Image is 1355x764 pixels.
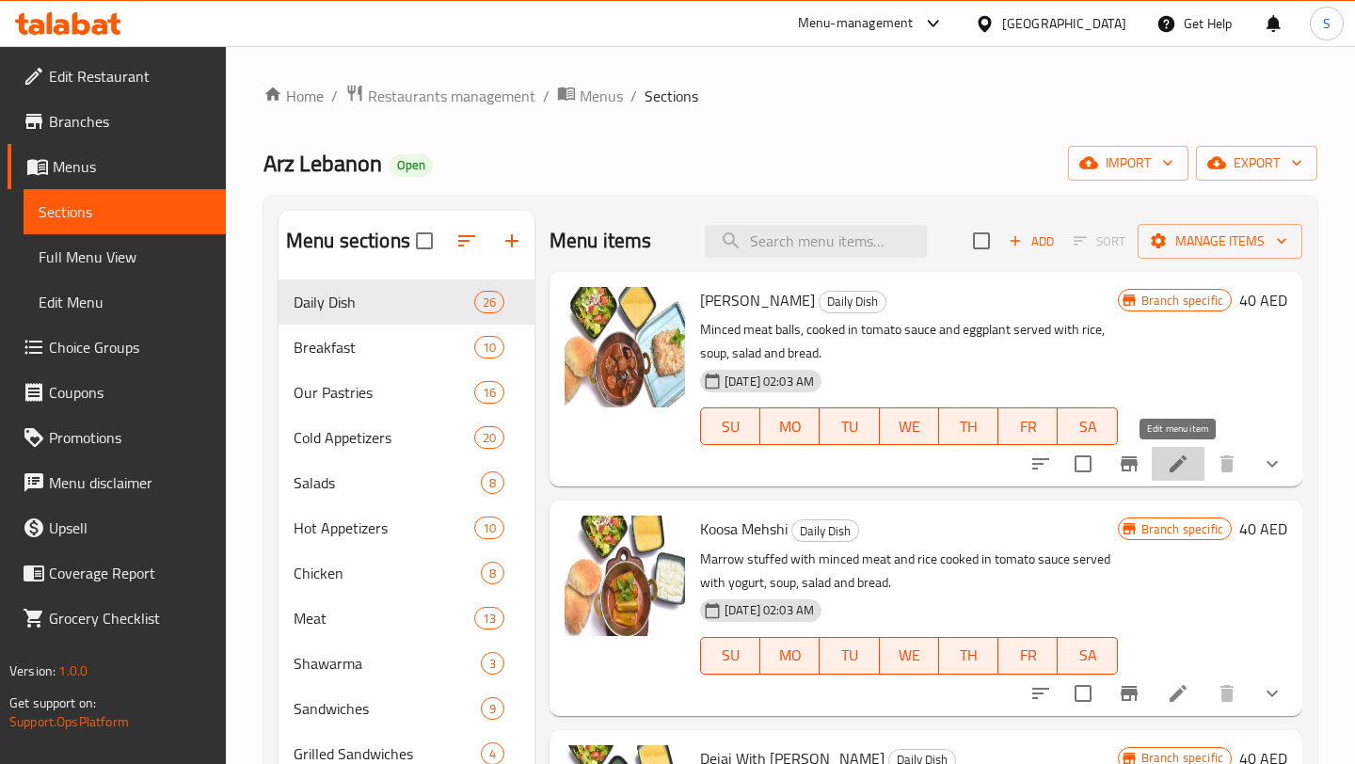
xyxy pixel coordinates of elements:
span: SA [1065,413,1109,440]
span: Select all sections [405,221,444,261]
svg: Show Choices [1261,453,1283,475]
span: export [1211,151,1302,175]
svg: Show Choices [1261,682,1283,705]
h2: Menu items [550,227,652,255]
span: Coverage Report [49,562,211,584]
span: Edit Restaurant [49,65,211,88]
button: WE [880,407,939,445]
span: Daily Dish [294,291,474,313]
a: Support.OpsPlatform [9,709,129,734]
button: SA [1058,637,1117,675]
div: Chicken [294,562,481,584]
a: Full Menu View [24,234,226,279]
span: TH [947,413,991,440]
span: S [1323,13,1331,34]
button: show more [1250,441,1295,486]
div: Meat [294,607,474,629]
div: Our Pastries [294,381,474,404]
span: Promotions [49,426,211,449]
span: Daily Dish [820,291,885,312]
span: 8 [482,474,503,492]
div: items [474,291,504,313]
span: Menus [580,85,623,107]
button: sort-choices [1018,671,1063,716]
img: Koosa Mehshi [565,516,685,636]
button: Branch-specific-item [1107,441,1152,486]
span: TH [947,642,991,669]
span: Shawarma [294,652,481,675]
div: Daily Dish [819,291,886,313]
div: Menu-management [798,12,914,35]
a: Edit Restaurant [8,54,226,99]
div: Sandwiches9 [279,686,534,731]
button: Branch-specific-item [1107,671,1152,716]
span: MO [768,413,812,440]
div: items [481,697,504,720]
a: Branches [8,99,226,144]
span: Sandwiches [294,697,481,720]
button: FR [998,407,1058,445]
span: Full Menu View [39,246,211,268]
span: Sections [645,85,698,107]
span: Branch specific [1134,520,1231,538]
div: items [474,607,504,629]
button: sort-choices [1018,441,1063,486]
button: TU [820,407,879,445]
a: Grocery Checklist [8,596,226,641]
span: TU [827,413,871,440]
div: Breakfast10 [279,325,534,370]
div: items [481,652,504,675]
a: Edit Menu [24,279,226,325]
span: SA [1065,642,1109,669]
button: MO [760,407,820,445]
button: TU [820,637,879,675]
span: Choice Groups [49,336,211,358]
a: Choice Groups [8,325,226,370]
span: 8 [482,565,503,582]
div: Shawarma3 [279,641,534,686]
span: 4 [482,745,503,763]
span: Breakfast [294,336,474,358]
span: WE [887,413,932,440]
div: Our Pastries16 [279,370,534,415]
span: Koosa Mehshi [700,515,788,543]
span: 3 [482,655,503,673]
span: 1.0.0 [58,659,88,683]
button: MO [760,637,820,675]
span: TU [827,642,871,669]
div: Daily Dish26 [279,279,534,325]
div: Cold Appetizers20 [279,415,534,460]
div: Open [390,154,433,177]
span: MO [768,642,812,669]
span: 13 [475,610,503,628]
button: Manage items [1138,224,1302,259]
img: Dawood Basha [565,287,685,407]
span: FR [1006,642,1050,669]
button: import [1068,146,1188,181]
div: Salads8 [279,460,534,505]
span: Salads [294,471,481,494]
span: Daily Dish [792,520,858,542]
button: TH [939,407,998,445]
a: Coverage Report [8,550,226,596]
div: items [474,426,504,449]
div: Chicken8 [279,550,534,596]
li: / [543,85,550,107]
span: SU [709,642,753,669]
a: Upsell [8,505,226,550]
button: SU [700,407,760,445]
span: Sections [39,200,211,223]
span: Arz Lebanon [263,142,382,184]
span: Manage items [1153,230,1287,253]
p: Marrow stuffed with minced meat and rice cooked in tomato sauce served with yogurt, soup, salad a... [700,548,1118,595]
span: Edit Menu [39,291,211,313]
div: items [474,517,504,539]
a: Promotions [8,415,226,460]
span: Upsell [49,517,211,539]
span: [DATE] 02:03 AM [717,373,821,390]
h2: Menu sections [286,227,410,255]
a: Menus [557,84,623,108]
h6: 40 AED [1239,287,1287,313]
